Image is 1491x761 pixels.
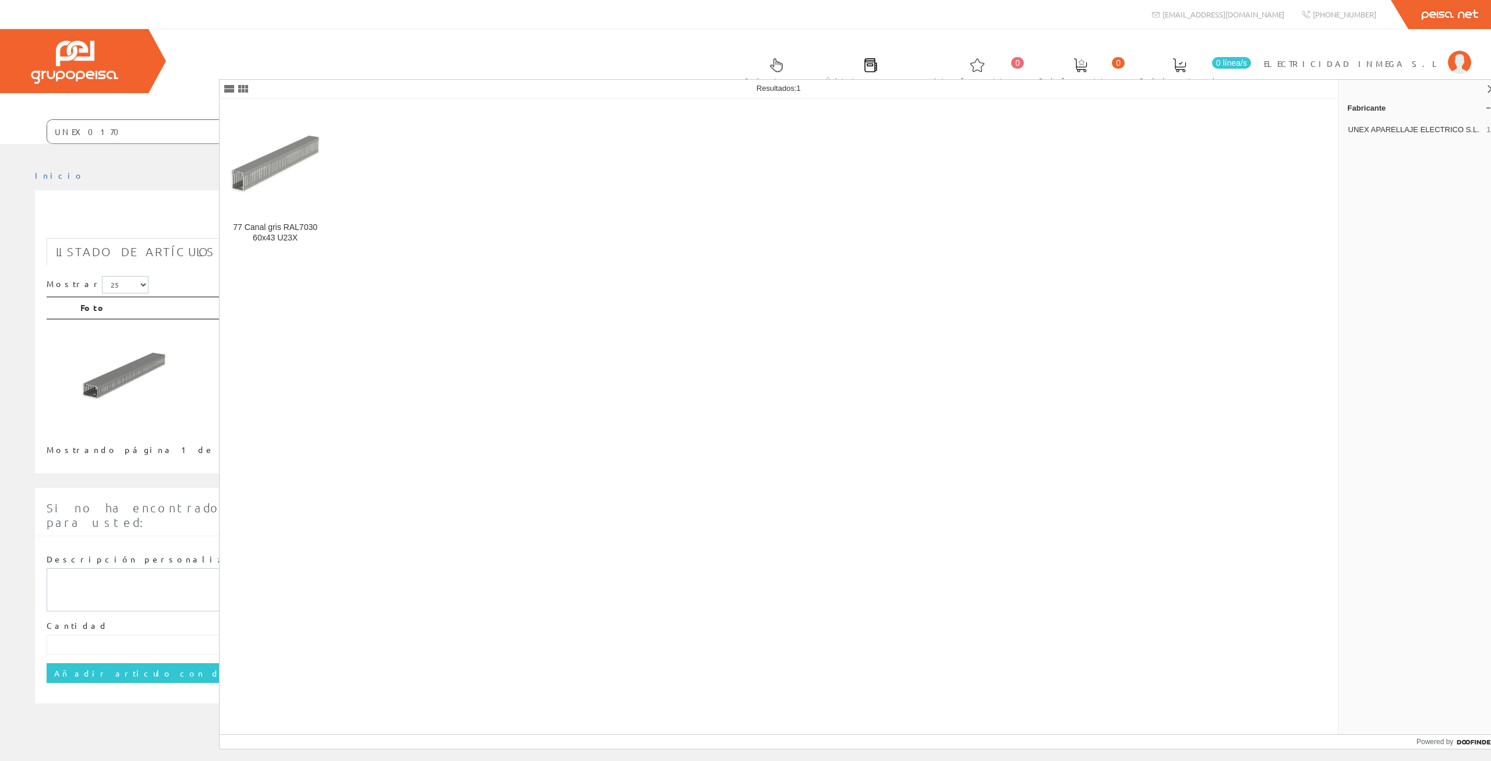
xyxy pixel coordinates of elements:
select: Mostrar [102,276,149,293]
a: Últimas compras [814,48,921,91]
div: Mostrando página 1 de 1 [47,440,619,456]
a: Inicio [35,170,84,180]
span: Selectores [745,75,808,86]
h1: UNEX0140 [47,209,1444,232]
span: Resultados: [757,84,801,93]
span: UNEX APARELLAJE ELECTRICO S.L. [1348,125,1482,135]
label: Mostrar [47,276,149,293]
span: Pedido actual [1140,75,1219,86]
a: 77 Canal gris RAL7030 60x43 U23X 77 Canal gris RAL7030 60x43 U23X [220,99,331,257]
span: 0 [1112,57,1125,69]
span: Últimas compras [826,75,915,86]
label: Descripción personalizada [47,554,253,565]
span: Ped. favoritos [1039,75,1122,86]
input: Buscar ... [47,120,547,143]
a: Listado de artículos [47,238,224,266]
span: 0 [1011,57,1024,69]
span: [EMAIL_ADDRESS][DOMAIN_NAME] [1163,9,1284,19]
span: [PHONE_NUMBER] [1313,9,1376,19]
div: © Grupo Peisa [35,718,1456,728]
div: 77 Canal gris RAL7030 60x43 U23X [229,222,321,243]
span: Powered by [1416,737,1453,747]
img: 77 Canal gris RAL7030 60x43 U23X [229,114,321,207]
img: Foto artículo 77 Canal gris RAL7030 42x60 U23X (150x150) [80,331,168,419]
span: 0 línea/s [1212,57,1251,69]
span: Art. favoritos [933,75,1021,86]
a: Selectores [733,48,814,91]
label: Cantidad [47,620,108,632]
span: 1 [1486,125,1490,135]
input: Añadir artículo con descripción personalizada [47,663,426,683]
img: Grupo Peisa [31,41,118,84]
a: ELECTRICIDAD INMEGA S.L [1264,48,1471,59]
th: Foto [76,297,454,319]
span: Si no ha encontrado algún artículo en nuestro catálogo introduzca aquí la cantidad y la descripci... [47,501,1441,529]
span: 1 [797,84,801,93]
span: ELECTRICIDAD INMEGA S.L [1264,58,1442,69]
